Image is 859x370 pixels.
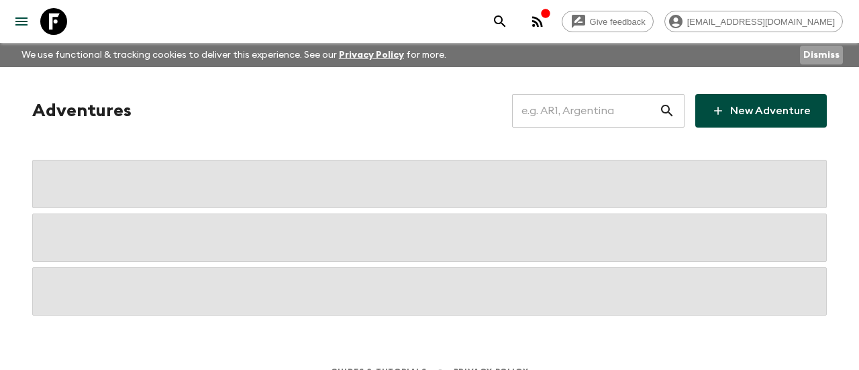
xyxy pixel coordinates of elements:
button: menu [8,8,35,35]
button: Dismiss [800,46,843,64]
p: We use functional & tracking cookies to deliver this experience. See our for more. [16,43,452,67]
span: [EMAIL_ADDRESS][DOMAIN_NAME] [680,17,842,27]
input: e.g. AR1, Argentina [512,92,659,130]
a: Give feedback [562,11,654,32]
div: [EMAIL_ADDRESS][DOMAIN_NAME] [664,11,843,32]
a: New Adventure [695,94,827,128]
span: Give feedback [583,17,653,27]
button: search adventures [487,8,513,35]
h1: Adventures [32,97,132,124]
a: Privacy Policy [339,50,404,60]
